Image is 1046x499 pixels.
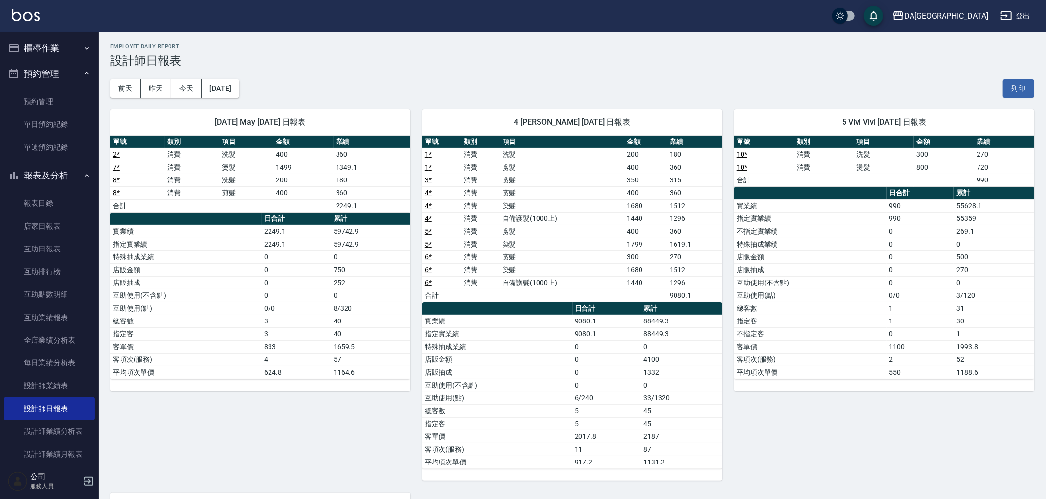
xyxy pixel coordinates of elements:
[331,353,410,366] td: 57
[500,225,625,238] td: 剪髮
[624,174,667,186] td: 350
[422,404,573,417] td: 總客數
[461,238,500,250] td: 消費
[887,199,954,212] td: 990
[887,340,954,353] td: 1100
[641,379,722,392] td: 0
[4,420,95,443] a: 設計師業績分析表
[954,340,1034,353] td: 1993.8
[500,199,625,212] td: 染髮
[4,238,95,260] a: 互助日報表
[110,54,1034,68] h3: 設計師日報表
[110,302,262,315] td: 互助使用(點)
[887,225,954,238] td: 0
[219,174,273,186] td: 洗髮
[461,250,500,263] td: 消費
[887,263,954,276] td: 0
[331,302,410,315] td: 8/320
[331,327,410,340] td: 40
[954,212,1034,225] td: 55359
[954,238,1034,250] td: 0
[854,161,914,174] td: 燙髮
[461,148,500,161] td: 消費
[954,187,1034,200] th: 累計
[262,238,331,250] td: 2249.1
[954,327,1034,340] td: 1
[667,174,722,186] td: 315
[500,136,625,148] th: 項目
[4,136,95,159] a: 單週預約紀錄
[334,186,410,199] td: 360
[110,43,1034,50] h2: Employee Daily Report
[110,199,165,212] td: 合計
[30,472,80,482] h5: 公司
[262,263,331,276] td: 0
[4,192,95,214] a: 報表目錄
[954,225,1034,238] td: 269.1
[500,250,625,263] td: 剪髮
[954,250,1034,263] td: 500
[334,136,410,148] th: 業績
[171,79,202,98] button: 今天
[8,471,28,491] img: Person
[110,225,262,238] td: 實業績
[422,366,573,379] td: 店販抽成
[887,276,954,289] td: 0
[4,329,95,352] a: 全店業績分析表
[887,212,954,225] td: 990
[422,456,573,468] td: 平均項次單價
[734,136,794,148] th: 單號
[974,136,1034,148] th: 業績
[734,136,1034,187] table: a dense table
[573,315,641,327] td: 9080.1
[500,212,625,225] td: 自備護髮(1000上)
[734,340,887,353] td: 客單價
[273,136,334,148] th: 金額
[641,430,722,443] td: 2187
[331,366,410,379] td: 1164.6
[110,136,410,213] table: a dense table
[641,366,722,379] td: 1332
[4,283,95,306] a: 互助點數明細
[887,353,954,366] td: 2
[262,366,331,379] td: 624.8
[219,136,273,148] th: 項目
[887,289,954,302] td: 0/0
[331,238,410,250] td: 59742.9
[262,225,331,238] td: 2249.1
[334,161,410,174] td: 1349.1
[667,250,722,263] td: 270
[887,238,954,250] td: 0
[110,276,262,289] td: 店販抽成
[262,340,331,353] td: 833
[734,315,887,327] td: 指定客
[734,174,794,186] td: 合計
[30,482,80,491] p: 服務人員
[624,199,667,212] td: 1680
[461,136,500,148] th: 類別
[573,340,641,353] td: 0
[996,7,1034,25] button: 登出
[734,289,887,302] td: 互助使用(點)
[954,302,1034,315] td: 31
[734,187,1034,379] table: a dense table
[624,238,667,250] td: 1799
[262,302,331,315] td: 0/0
[954,276,1034,289] td: 0
[422,315,573,327] td: 實業績
[641,443,722,456] td: 87
[573,430,641,443] td: 2017.8
[954,199,1034,212] td: 55628.1
[954,315,1034,327] td: 30
[422,327,573,340] td: 指定實業績
[110,79,141,98] button: 前天
[734,263,887,276] td: 店販抽成
[422,136,722,302] table: a dense table
[641,315,722,327] td: 88449.3
[262,276,331,289] td: 0
[331,250,410,263] td: 0
[1003,79,1034,98] button: 列印
[110,366,262,379] td: 平均項次單價
[734,225,887,238] td: 不指定實業績
[624,161,667,174] td: 400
